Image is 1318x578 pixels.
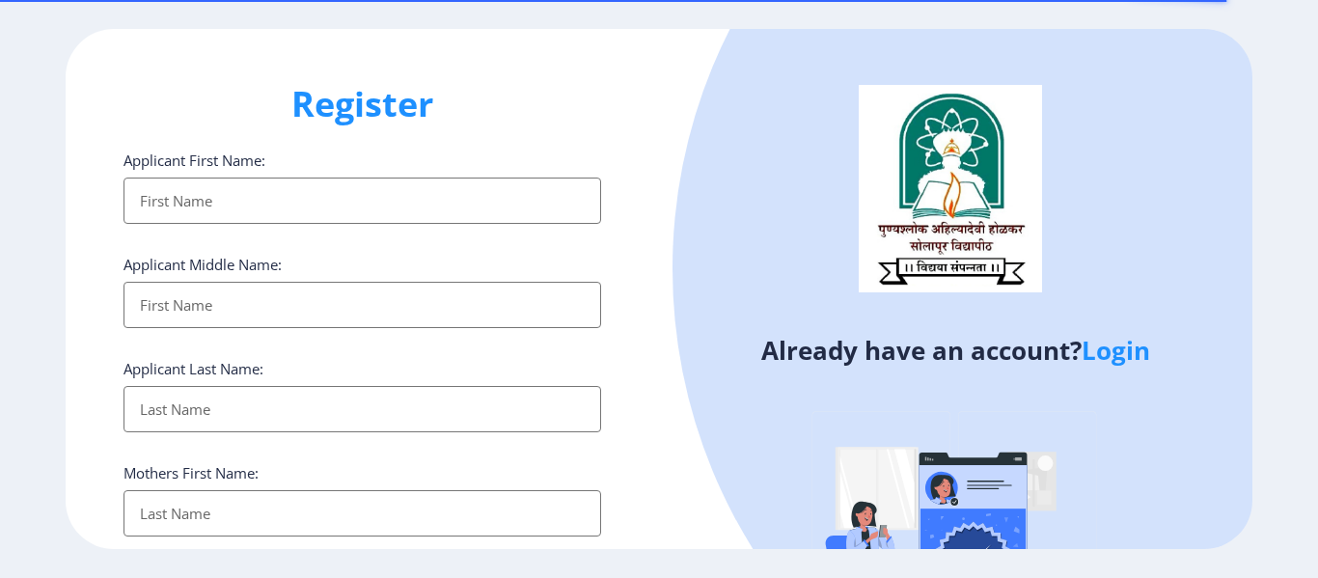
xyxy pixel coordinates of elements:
input: Last Name [124,490,601,537]
label: Applicant Middle Name: [124,255,282,274]
label: Mothers First Name: [124,463,259,482]
input: Last Name [124,386,601,432]
h4: Already have an account? [673,335,1238,366]
img: logo [859,85,1042,291]
h1: Register [124,81,601,127]
label: Applicant Last Name: [124,359,263,378]
input: First Name [124,282,601,328]
input: First Name [124,178,601,224]
a: Login [1082,333,1150,368]
label: Applicant First Name: [124,151,265,170]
